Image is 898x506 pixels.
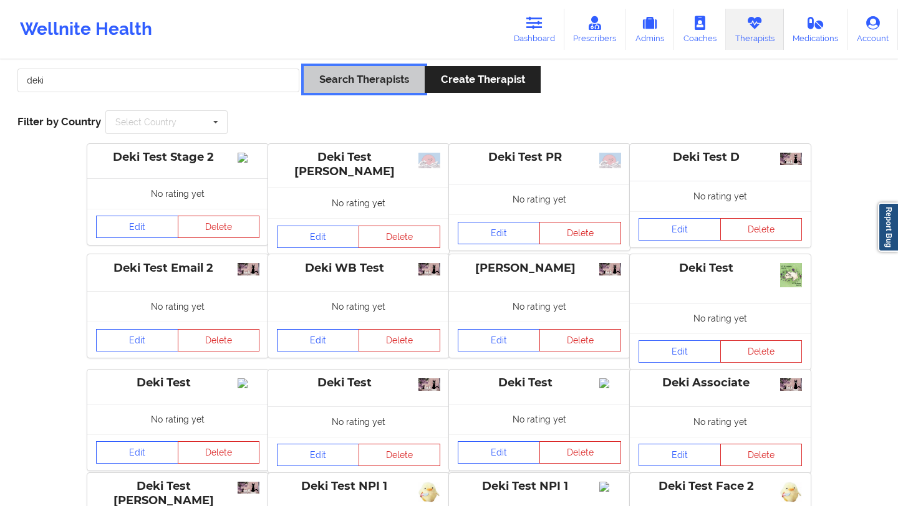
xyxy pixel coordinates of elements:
img: 470f3088-4b20-4eeb-92d1-54afe26aadd8__.jpg [418,263,440,275]
a: Dashboard [505,9,564,50]
div: Deki Associate [639,376,802,390]
div: No rating yet [268,188,449,218]
button: Create Therapist [425,66,540,93]
img: 60b654f7-5470-41fc-b8c7-2f636e998294_baby_chick.jpg [780,482,802,502]
a: Edit [458,441,540,464]
div: Deki Test [96,376,259,390]
div: Deki Test [458,376,621,390]
div: Deki Test NPI 1 [277,479,440,494]
div: No rating yet [87,291,268,322]
div: Deki Test Face 2 [639,479,802,494]
a: Edit [277,444,359,466]
img: 33ca5404-61b8-439a-9bfb-6a6045da6d71__.jpg [418,378,440,391]
a: Edit [639,340,721,363]
button: Delete [359,226,441,248]
img: 495a249a-a7a2-4ac9-b6a0-705187a35d0c_baby_chick.jpg [418,482,440,502]
a: Edit [96,216,178,238]
div: No rating yet [87,178,268,209]
button: Delete [720,340,803,363]
div: No rating yet [630,406,811,437]
button: Delete [720,444,803,466]
a: Edit [458,222,540,244]
button: Delete [178,329,260,351]
div: No rating yet [268,406,449,437]
div: Deki Test [277,376,440,390]
div: Deki Test NPI 1 [458,479,621,494]
a: Edit [639,218,721,241]
button: Delete [539,222,622,244]
button: Delete [720,218,803,241]
div: Deki Test Email 2 [96,261,259,275]
img: Image%2Fplaceholer-image.png [238,153,259,163]
button: Delete [178,441,260,464]
div: No rating yet [449,291,630,322]
button: Delete [359,329,441,351]
div: Deki WB Test [277,261,440,275]
a: Therapists [726,9,784,50]
button: Delete [539,441,622,464]
button: Delete [539,329,622,351]
button: Delete [359,444,441,466]
div: No rating yet [449,404,630,434]
a: Prescribers [564,9,626,50]
a: Edit [458,329,540,351]
img: Image%2Fplaceholer-image.png [238,378,259,388]
div: No rating yet [449,184,630,214]
a: Medications [784,9,848,50]
img: 1e43bbcd-1984-447b-8260-406455ab180d_39d83414971b4f70722b9d50b2dbfb4f.jpg [418,153,440,168]
div: Deki Test PR [458,150,621,165]
img: 8d331dfe-c363-4021-bf80-58347e575cc8__.jpg [238,482,259,494]
a: Edit [96,329,178,351]
div: No rating yet [630,181,811,211]
a: Edit [277,226,359,248]
a: Edit [277,329,359,351]
img: Image%2Fplaceholer-image.png [599,378,621,388]
a: Admins [625,9,674,50]
div: Deki Test Stage 2 [96,150,259,165]
a: Coaches [674,9,726,50]
span: Filter by Country [17,115,101,128]
img: 4e875efe-c955-4774-916a-ae9975038ae0_39d83414971b4f70722b9d50b2dbfb4f.jpg [599,153,621,168]
img: 140b1086-77d6-43eb-8e85-a16556c1c487__.jpg [780,378,802,391]
a: Account [847,9,898,50]
button: Search Therapists [304,66,425,93]
img: Image%2Fplaceholer-image.png [599,482,621,492]
div: Deki Test [PERSON_NAME] [277,150,440,179]
a: Report Bug [878,203,898,252]
img: 110249f4-19a0-4162-9764-fb08c7794183__.jpg [238,263,259,275]
img: 131406a7-6362-48b3-8449-81e8f84df8f4_678925b9b3d4a6e8c2be782f___(1).jpeg [780,263,802,287]
div: No rating yet [268,291,449,322]
input: Search Keywords [17,69,299,92]
img: 6a94bf55-0f16-46e5-8167-f292a690b16e__.jpg [599,263,621,275]
img: dac21325-1eab-4a8e-b0a4-4134897bfb71__.jpg [780,153,802,165]
div: Deki Test [639,261,802,275]
div: Select Country [115,118,176,126]
div: Deki Test D [639,150,802,165]
a: Edit [639,444,721,466]
button: Delete [178,216,260,238]
div: No rating yet [87,404,268,434]
div: No rating yet [630,303,811,333]
div: [PERSON_NAME] [458,261,621,275]
a: Edit [96,441,178,464]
